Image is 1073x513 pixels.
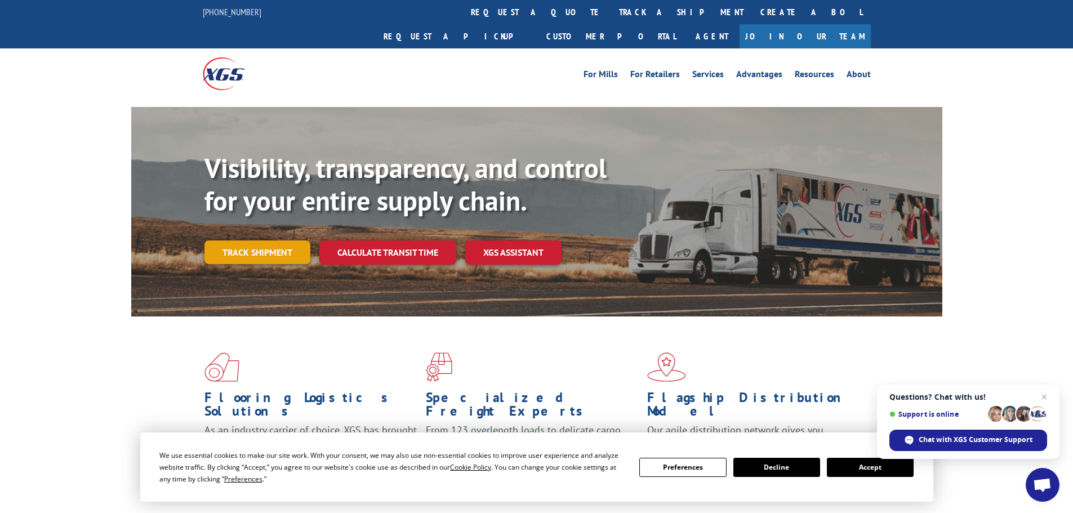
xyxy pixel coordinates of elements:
h1: Specialized Freight Experts [426,391,639,423]
span: Chat with XGS Customer Support [919,435,1032,445]
h1: Flooring Logistics Solutions [204,391,417,423]
span: Close chat [1038,390,1051,404]
a: XGS ASSISTANT [465,240,562,265]
a: For Mills [584,70,618,82]
span: As an industry carrier of choice, XGS has brought innovation and dedication to flooring logistics... [204,423,417,463]
button: Decline [733,458,820,477]
div: Open chat [1026,468,1059,502]
img: xgs-icon-total-supply-chain-intelligence-red [204,353,239,382]
button: Preferences [639,458,726,477]
a: Calculate transit time [319,240,456,265]
a: Services [692,70,724,82]
span: Support is online [889,410,984,418]
a: Advantages [736,70,782,82]
a: Join Our Team [740,24,871,48]
a: For Retailers [630,70,680,82]
div: Chat with XGS Customer Support [889,430,1047,451]
a: Agent [684,24,740,48]
span: Our agile distribution network gives you nationwide inventory management on demand. [647,423,854,450]
span: Cookie Policy [450,462,491,472]
a: Customer Portal [538,24,684,48]
h1: Flagship Distribution Model [647,391,860,423]
button: Accept [827,458,914,477]
a: About [847,70,871,82]
a: Request a pickup [375,24,538,48]
p: From 123 overlength loads to delicate cargo, our experienced staff knows the best way to move you... [426,423,639,474]
a: Resources [795,70,834,82]
img: xgs-icon-flagship-distribution-model-red [647,353,686,382]
div: Cookie Consent Prompt [140,432,933,502]
b: Visibility, transparency, and control for your entire supply chain. [204,150,607,218]
div: We use essential cookies to make our site work. With your consent, we may also use non-essential ... [159,449,626,485]
span: Preferences [224,474,262,484]
span: Questions? Chat with us! [889,392,1047,402]
a: Track shipment [204,240,310,264]
img: xgs-icon-focused-on-flooring-red [426,353,452,382]
a: [PHONE_NUMBER] [203,6,261,17]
